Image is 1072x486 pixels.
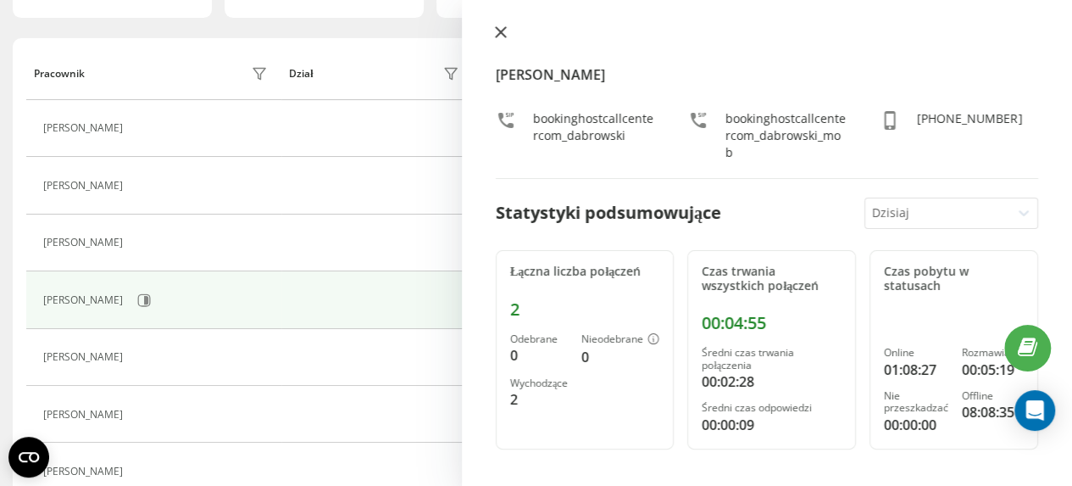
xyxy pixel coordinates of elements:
div: Odebrane [510,333,568,345]
div: [PERSON_NAME] [43,122,127,134]
div: 01:08:27 [884,360,948,380]
div: bookinghostcallcentercom_dabrowski [533,110,654,161]
div: 08:08:35 [962,402,1024,422]
div: Online [884,347,948,359]
div: Czas pobytu w statusach [884,265,1024,293]
div: [PERSON_NAME] [43,180,127,192]
div: 00:05:19 [962,360,1024,380]
div: Statystyki podsumowujące [496,200,721,226]
div: 2 [510,299,659,320]
button: Open CMP widget [8,437,49,478]
div: Średni czas odpowiedzi [702,402,841,414]
div: 00:04:55 [702,313,841,333]
div: Offline [962,390,1024,402]
div: Pracownik [34,68,85,80]
div: [PERSON_NAME] [43,466,127,478]
div: Rozmawia [962,347,1024,359]
div: 2 [510,389,568,410]
div: Nie przeszkadzać [884,390,948,415]
div: [PERSON_NAME] [43,351,127,363]
div: 00:00:00 [884,415,948,435]
div: 00:00:09 [702,415,841,435]
div: Nieodebrane [581,333,659,347]
div: [PERSON_NAME] [43,409,127,421]
div: bookinghostcallcentercom_dabrowski_mob [725,110,847,161]
div: Wychodzące [510,377,568,389]
div: Dział [289,68,313,80]
div: 0 [510,345,568,366]
div: Średni czas trwania połączenia [702,347,841,371]
div: 00:02:28 [702,371,841,392]
div: [PERSON_NAME] [43,294,127,306]
div: Czas trwania wszystkich połączeń [702,265,841,293]
div: Łączna liczba połączeń [510,265,659,279]
h4: [PERSON_NAME] [496,64,1038,85]
div: [PHONE_NUMBER] [917,110,1022,161]
div: 0 [581,347,659,367]
div: [PERSON_NAME] [43,237,127,249]
div: Open Intercom Messenger [1014,390,1055,431]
